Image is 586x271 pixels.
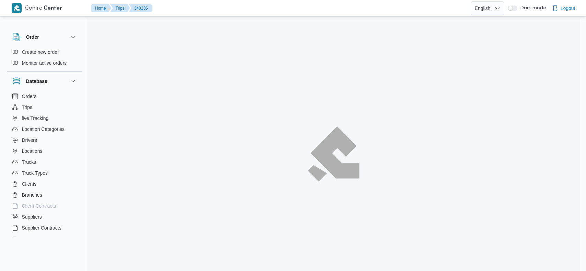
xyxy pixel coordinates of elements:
button: 340236 [129,4,152,12]
span: Suppliers [22,213,42,221]
span: Create new order [22,48,59,56]
button: Branches [10,189,80,200]
button: Monitor active orders [10,58,80,69]
button: Trucks [10,157,80,168]
button: Trips [10,102,80,113]
button: Location Categories [10,124,80,135]
span: Logout [561,4,575,12]
button: Clients [10,178,80,189]
button: live Tracking [10,113,80,124]
button: Drivers [10,135,80,146]
button: Database [12,77,77,85]
button: Logout [550,1,578,15]
button: Orders [10,91,80,102]
span: Location Categories [22,125,65,133]
button: Trips [110,4,130,12]
button: Suppliers [10,211,80,222]
button: Devices [10,233,80,244]
span: Supplier Contracts [22,224,61,232]
span: Clients [22,180,37,188]
span: Branches [22,191,42,199]
img: X8yXhbKr1z7QwAAAABJRU5ErkJggg== [12,3,22,13]
span: live Tracking [22,114,49,122]
span: Orders [22,92,37,100]
button: Client Contracts [10,200,80,211]
h3: Order [26,33,39,41]
span: Client Contracts [22,202,56,210]
span: Truck Types [22,169,48,177]
button: Order [12,33,77,41]
h3: Database [26,77,47,85]
button: Create new order [10,47,80,58]
button: Locations [10,146,80,157]
button: Truck Types [10,168,80,178]
span: Devices [22,235,39,243]
span: Monitor active orders [22,59,67,67]
div: Database [7,91,82,239]
img: ILLA Logo [311,131,356,177]
span: Locations [22,147,43,155]
span: Drivers [22,136,37,144]
div: Order [7,47,82,71]
button: Supplier Contracts [10,222,80,233]
span: Trips [22,103,33,111]
span: Dark mode [517,5,546,11]
span: Trucks [22,158,36,166]
button: Home [91,4,112,12]
b: Center [44,6,62,11]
